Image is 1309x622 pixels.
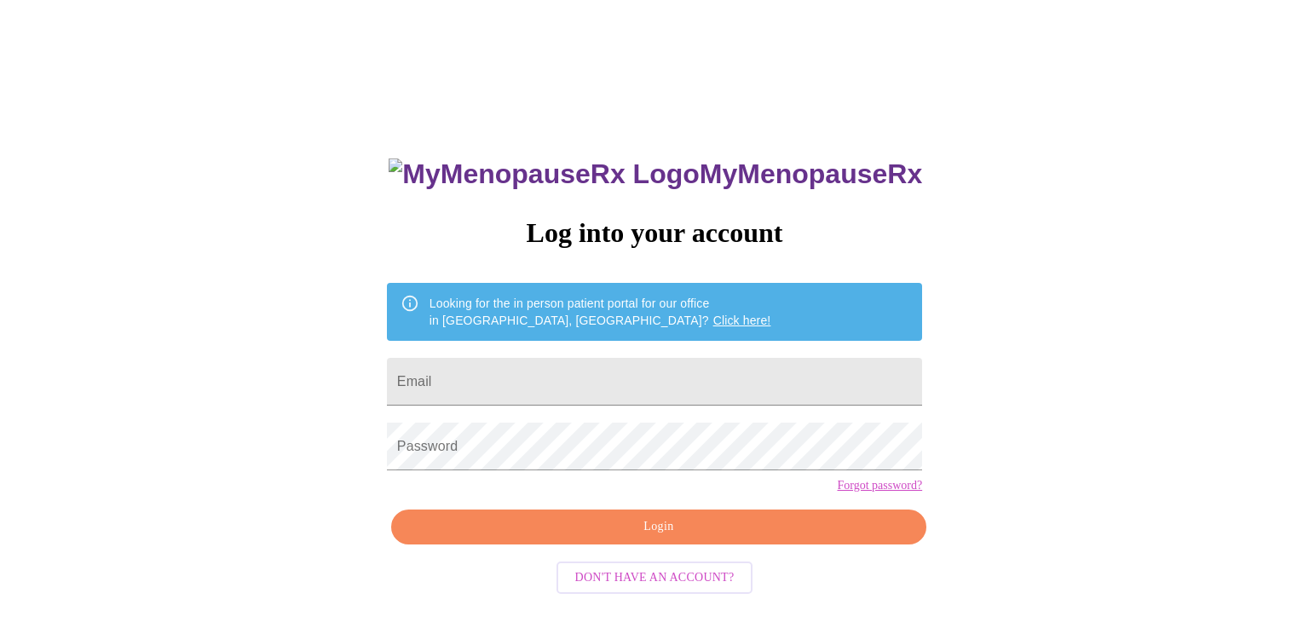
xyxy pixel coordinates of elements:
[411,516,907,538] span: Login
[389,158,699,190] img: MyMenopauseRx Logo
[430,288,771,336] div: Looking for the in person patient portal for our office in [GEOGRAPHIC_DATA], [GEOGRAPHIC_DATA]?
[837,479,922,492] a: Forgot password?
[556,562,753,595] button: Don't have an account?
[389,158,922,190] h3: MyMenopauseRx
[552,568,758,583] a: Don't have an account?
[575,567,735,589] span: Don't have an account?
[387,217,922,249] h3: Log into your account
[713,314,771,327] a: Click here!
[391,510,926,544] button: Login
